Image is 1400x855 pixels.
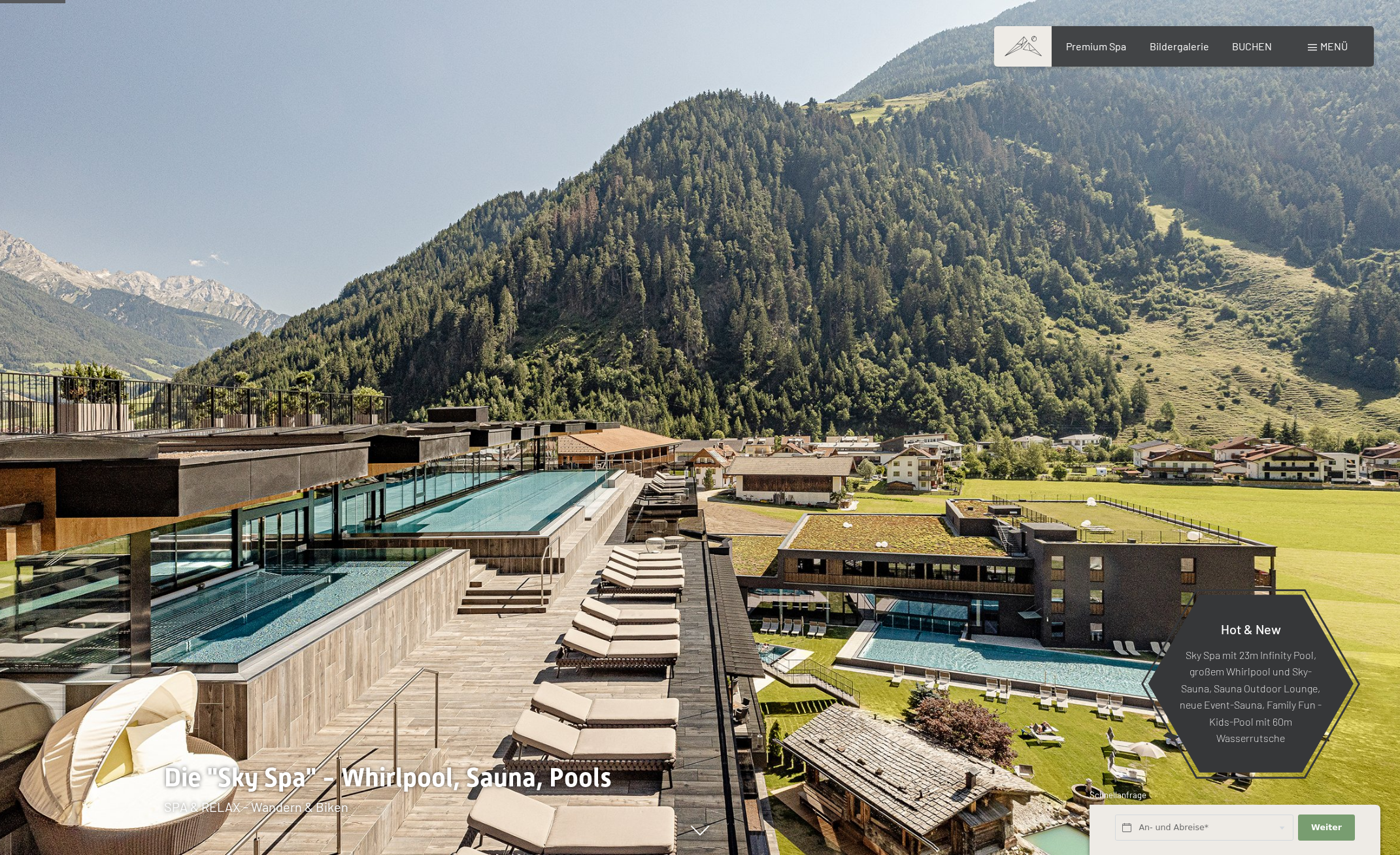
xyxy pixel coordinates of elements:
[1320,40,1348,52] span: Menü
[1221,621,1281,636] span: Hot & New
[1298,815,1354,841] button: Weiter
[1150,40,1209,52] a: Bildergalerie
[1066,40,1126,52] a: Premium Spa
[1147,594,1354,773] a: Hot & New Sky Spa mit 23m Infinity Pool, großem Whirlpool und Sky-Sauna, Sauna Outdoor Lounge, ne...
[1311,822,1342,833] span: Weiter
[1090,790,1146,800] span: Schnellanfrage
[1232,40,1272,52] a: BUCHEN
[1180,646,1322,747] p: Sky Spa mit 23m Infinity Pool, großem Whirlpool und Sky-Sauna, Sauna Outdoor Lounge, neue Event-S...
